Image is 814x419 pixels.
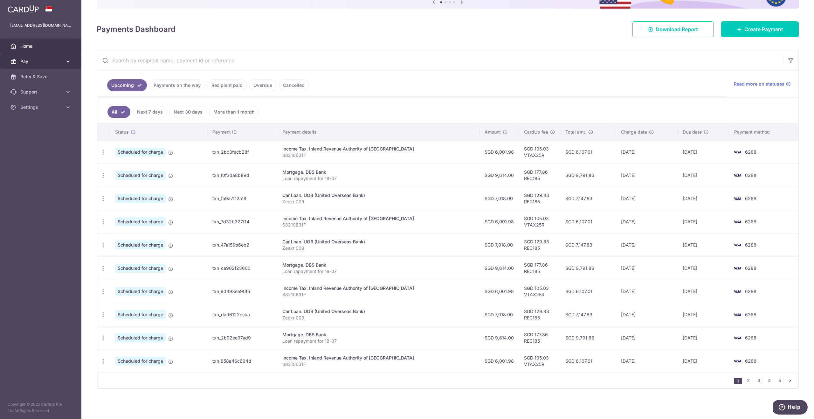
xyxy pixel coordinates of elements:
[731,148,744,156] img: Bank Card
[678,164,729,187] td: [DATE]
[776,377,783,384] a: 5
[519,303,560,326] td: SGD 129.83 REC185
[20,58,62,65] span: Pay
[616,326,678,349] td: [DATE]
[282,361,474,367] p: S8210631F
[519,349,560,373] td: SGD 105.03 VTAX25R
[282,315,474,321] p: Zeekr 009
[282,338,474,344] p: Loan repayment for 18-07
[560,164,616,187] td: SGD 9,791.86
[107,106,130,118] a: All
[209,106,259,118] a: More than 1 month
[731,218,744,226] img: Bank Card
[678,233,729,256] td: [DATE]
[745,358,756,364] span: 6288
[282,222,474,228] p: S8210631F
[616,349,678,373] td: [DATE]
[479,280,519,303] td: SGD 6,001.98
[632,21,714,37] a: Download Report
[519,187,560,210] td: SGD 129.83 REC185
[519,140,560,164] td: SGD 105.03 VTAX25R
[479,210,519,233] td: SGD 6,001.98
[745,172,756,178] span: 6288
[734,373,798,388] nav: pager
[479,164,519,187] td: SGD 9,614.00
[115,129,129,135] span: Status
[282,291,474,298] p: S8210631F
[282,146,474,152] div: Income Tax. Inland Revenue Authority of [GEOGRAPHIC_DATA]
[773,400,808,416] iframe: Opens a widget where you can find more information
[282,169,474,175] div: Mortgage. DBS Bank
[721,21,799,37] a: Create Payment
[519,233,560,256] td: SGD 129.83 REC185
[277,124,479,140] th: Payment details
[683,129,702,135] span: Due date
[678,256,729,280] td: [DATE]
[519,326,560,349] td: SGD 177.86 REC185
[616,233,678,256] td: [DATE]
[731,171,744,179] img: Bank Card
[115,264,166,273] span: Scheduled for charge
[97,24,176,35] h4: Payments Dashboard
[282,245,474,251] p: Zeekr 009
[20,89,62,95] span: Support
[519,256,560,280] td: SGD 177.86 REC185
[282,192,474,199] div: Car Loan. UOB (United Overseas Bank)
[731,311,744,318] img: Bank Card
[115,194,166,203] span: Scheduled for charge
[20,104,62,110] span: Settings
[207,349,277,373] td: txn_858a46c694d
[678,210,729,233] td: [DATE]
[616,303,678,326] td: [DATE]
[616,256,678,280] td: [DATE]
[207,140,277,164] td: txn_2bc3fecb28f
[616,187,678,210] td: [DATE]
[282,152,474,158] p: S8210631F
[8,5,39,13] img: CardUp
[731,241,744,249] img: Bank Card
[207,79,247,91] a: Recipient paid
[207,326,277,349] td: txn_2b92ee97ad9
[282,285,474,291] div: Income Tax. Inland Revenue Authority of [GEOGRAPHIC_DATA]
[524,129,548,135] span: CardUp fee
[744,25,783,33] span: Create Payment
[479,349,519,373] td: SGD 6,001.98
[207,280,277,303] td: txn_9d493ee90f6
[20,43,62,49] span: Home
[115,148,166,157] span: Scheduled for charge
[107,79,147,91] a: Upcoming
[731,334,744,342] img: Bank Card
[731,288,744,295] img: Bank Card
[616,210,678,233] td: [DATE]
[678,140,729,164] td: [DATE]
[207,210,277,233] td: txn_7d32b327f14
[115,357,166,366] span: Scheduled for charge
[731,357,744,365] img: Bank Card
[279,79,309,91] a: Cancelled
[169,106,207,118] a: Next 30 days
[20,73,62,80] span: Refer & Save
[519,164,560,187] td: SGD 177.86 REC185
[560,349,616,373] td: SGD 6,107.01
[97,50,783,71] input: Search by recipient name, payment id or reference
[485,129,501,135] span: Amount
[744,377,752,384] a: 2
[745,335,756,340] span: 6288
[249,79,276,91] a: Overdue
[115,217,166,226] span: Scheduled for charge
[560,210,616,233] td: SGD 6,107.01
[621,129,647,135] span: Charge date
[282,332,474,338] div: Mortgage. DBS Bank
[479,326,519,349] td: SGD 9,614.00
[678,187,729,210] td: [DATE]
[207,164,277,187] td: txn_10f3da8b89d
[479,233,519,256] td: SGD 7,018.00
[678,349,729,373] td: [DATE]
[560,140,616,164] td: SGD 6,107.01
[745,312,756,317] span: 6288
[519,210,560,233] td: SGD 105.03 VTAX25R
[729,124,798,140] th: Payment method
[282,355,474,361] div: Income Tax. Inland Revenue Authority of [GEOGRAPHIC_DATA]
[734,81,791,87] a: Read more on statuses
